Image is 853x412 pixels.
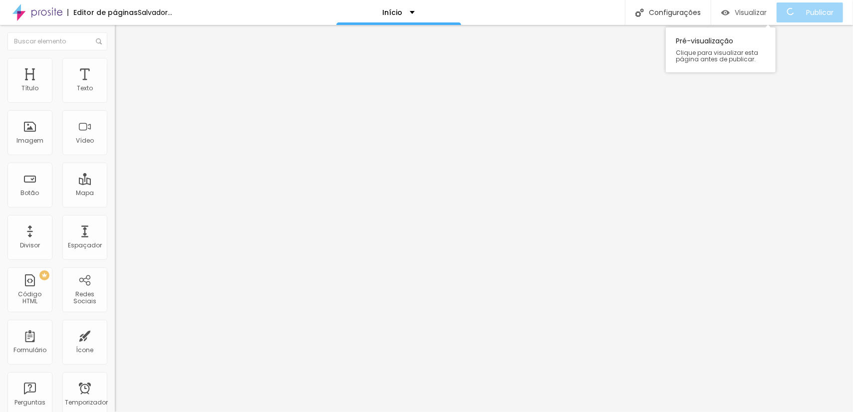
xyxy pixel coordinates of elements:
font: Imagem [16,136,43,145]
font: Ícone [76,346,94,354]
font: Editor de páginas [73,7,138,17]
input: Buscar elemento [7,32,107,50]
button: Publicar [777,2,843,22]
button: Visualizar [711,2,777,22]
font: Formulário [13,346,46,354]
font: Perguntas [14,398,45,407]
font: Pré-visualização [676,36,733,46]
font: Título [21,84,38,92]
font: Visualizar [735,7,767,17]
font: Espaçador [68,241,102,249]
img: view-1.svg [721,8,730,17]
img: Ícone [635,8,644,17]
iframe: Editor [115,25,853,412]
font: Salvador... [138,7,172,17]
font: Configurações [649,7,701,17]
font: Início [382,7,402,17]
font: Vídeo [76,136,94,145]
font: Código HTML [18,290,42,305]
font: Divisor [20,241,40,249]
font: Redes Sociais [73,290,96,305]
font: Clique para visualizar esta página antes de publicar. [676,48,758,63]
font: Texto [77,84,93,92]
font: Mapa [76,189,94,197]
font: Temporizador [65,398,108,407]
font: Botão [21,189,39,197]
font: Publicar [806,7,834,17]
img: Ícone [96,38,102,44]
